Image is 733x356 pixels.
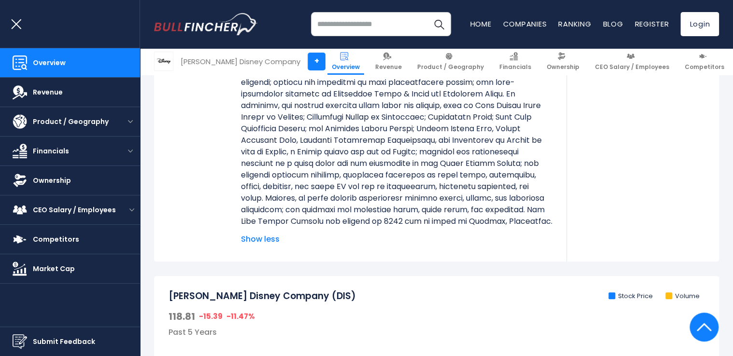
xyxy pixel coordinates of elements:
[332,63,360,71] span: Overview
[33,117,109,127] span: Product / Geography
[327,48,364,75] a: Overview
[413,48,488,75] a: Product / Geography
[375,63,402,71] span: Revenue
[371,48,406,75] a: Revenue
[495,48,536,75] a: Financials
[169,310,195,323] span: 118.81
[308,53,325,70] a: +
[199,312,223,321] span: -15.39
[121,119,140,124] button: open menu
[503,19,547,29] a: Companies
[33,205,116,215] span: CEO Salary / Employees
[547,63,579,71] span: Ownership
[33,146,69,156] span: Financials
[499,63,531,71] span: Financials
[542,48,584,75] a: Ownership
[154,13,258,35] a: Go to homepage
[595,63,669,71] span: CEO Salary / Employees
[226,312,255,321] span: -11.47%
[680,12,719,36] a: Login
[241,233,552,245] span: Show less
[33,264,75,274] span: Market Cap
[33,234,79,245] span: Competitors
[33,337,95,347] span: Submit Feedback
[591,48,674,75] a: CEO Salary / Employees
[124,207,140,212] button: open menu
[33,58,66,68] span: Overview
[13,173,27,188] img: Ownership
[417,63,484,71] span: Product / Geography
[33,176,71,186] span: Ownership
[181,56,300,67] div: [PERSON_NAME] Disney Company
[169,290,356,302] h2: [PERSON_NAME] Disney Company (DIS)
[558,19,591,29] a: Ranking
[680,48,729,75] a: Competitors
[154,13,258,35] img: bullfincher logo
[155,52,173,70] img: DIS logo
[427,12,451,36] button: Search
[685,63,724,71] span: Competitors
[665,292,700,301] li: Volume
[470,19,491,29] a: Home
[634,19,669,29] a: Register
[121,149,140,153] button: open menu
[608,292,653,301] li: Stock Price
[169,327,217,338] span: Past 5 Years
[33,87,63,97] span: Revenue
[603,19,623,29] a: Blog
